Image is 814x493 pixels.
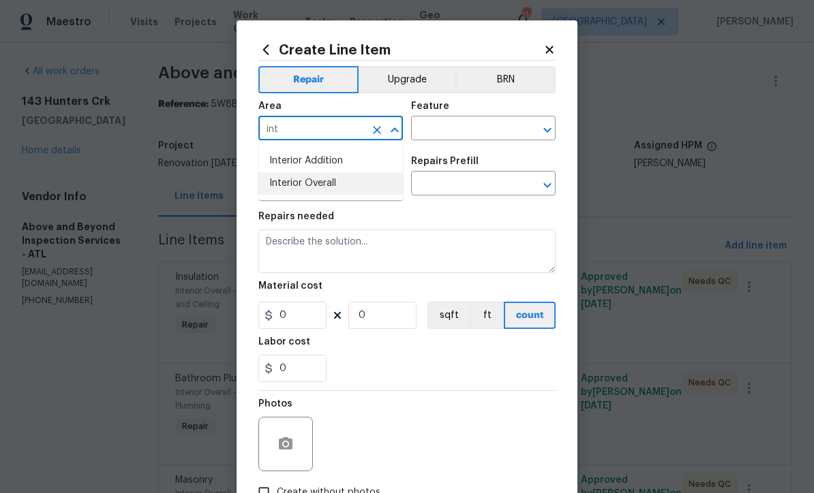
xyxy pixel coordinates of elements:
[538,176,557,195] button: Open
[411,101,449,111] h5: Feature
[258,281,322,291] h5: Material cost
[411,157,479,166] h5: Repairs Prefill
[538,121,557,140] button: Open
[455,66,556,93] button: BRN
[367,121,387,140] button: Clear
[470,302,504,329] button: ft
[427,302,470,329] button: sqft
[258,101,282,111] h5: Area
[258,399,292,409] h5: Photos
[359,66,456,93] button: Upgrade
[385,121,404,140] button: Close
[258,337,310,347] h5: Labor cost
[258,150,403,172] li: Interior Addition
[258,172,403,195] li: Interior Overall
[258,66,359,93] button: Repair
[258,42,543,57] h2: Create Line Item
[258,212,334,221] h5: Repairs needed
[504,302,556,329] button: count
